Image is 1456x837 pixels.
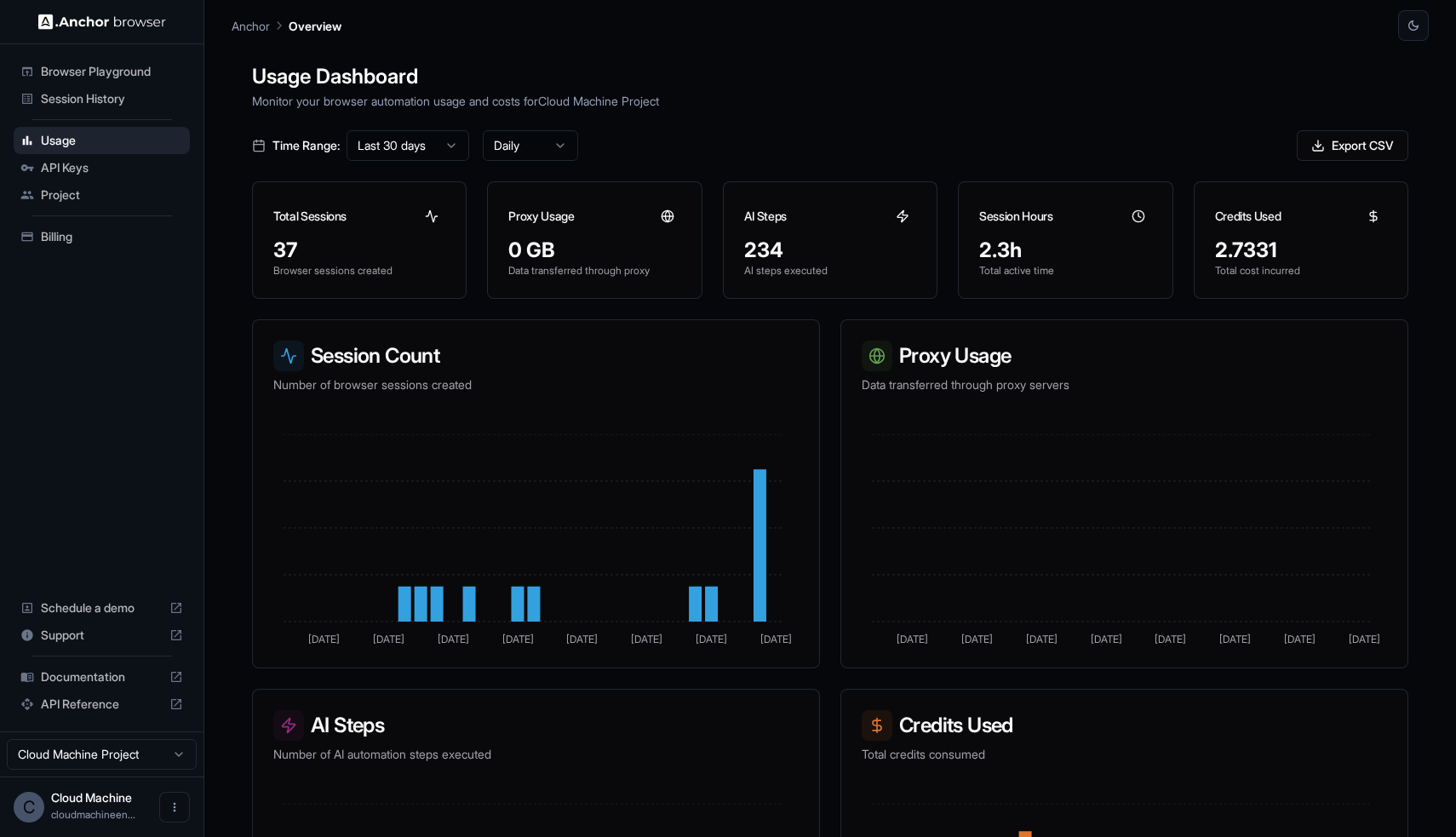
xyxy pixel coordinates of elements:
[1215,237,1387,264] div: 2.7331
[273,208,347,225] h3: Total Sessions
[41,627,163,644] span: Support
[273,341,799,371] h3: Session Count
[41,668,163,685] span: Documentation
[38,14,166,30] img: Anchor Logo
[1091,633,1122,645] tspan: [DATE]
[51,808,135,821] span: cloudmachineengine@gmail.com
[979,264,1151,278] p: Total active time
[760,633,792,645] tspan: [DATE]
[696,633,727,645] tspan: [DATE]
[273,264,445,278] p: Browser sessions created
[14,792,44,823] div: C
[897,633,928,645] tspan: [DATE]
[14,594,190,622] div: Schedule a demo
[14,663,190,691] div: Documentation
[41,186,183,204] span: Project
[232,17,270,35] p: Anchor
[744,208,787,225] h3: AI Steps
[252,61,1408,92] h1: Usage Dashboard
[14,691,190,718] div: API Reference
[273,237,445,264] div: 37
[41,228,183,245] span: Billing
[14,58,190,85] div: Browser Playground
[14,181,190,209] div: Project
[273,710,799,741] h3: AI Steps
[961,633,993,645] tspan: [DATE]
[1284,633,1316,645] tspan: [DATE]
[14,127,190,154] div: Usage
[14,85,190,112] div: Session History
[41,159,183,176] span: API Keys
[273,376,799,393] p: Number of browser sessions created
[14,223,190,250] div: Billing
[1215,264,1387,278] p: Total cost incurred
[1155,633,1186,645] tspan: [DATE]
[41,696,163,713] span: API Reference
[438,633,469,645] tspan: [DATE]
[308,633,340,645] tspan: [DATE]
[502,633,534,645] tspan: [DATE]
[1026,633,1058,645] tspan: [DATE]
[979,237,1151,264] div: 2.3h
[744,264,916,278] p: AI steps executed
[862,341,1387,371] h3: Proxy Usage
[41,599,163,616] span: Schedule a demo
[41,63,183,80] span: Browser Playground
[508,208,574,225] h3: Proxy Usage
[1297,130,1408,161] button: Export CSV
[508,237,680,264] div: 0 GB
[744,237,916,264] div: 234
[1219,633,1251,645] tspan: [DATE]
[1349,633,1380,645] tspan: [DATE]
[289,17,341,35] p: Overview
[373,633,404,645] tspan: [DATE]
[159,792,190,823] button: Open menu
[508,264,680,278] p: Data transferred through proxy
[14,622,190,649] div: Support
[41,132,183,149] span: Usage
[252,92,1408,110] p: Monitor your browser automation usage and costs for Cloud Machine Project
[272,137,340,154] span: Time Range:
[41,90,183,107] span: Session History
[14,154,190,181] div: API Keys
[631,633,662,645] tspan: [DATE]
[566,633,598,645] tspan: [DATE]
[979,208,1052,225] h3: Session Hours
[232,16,341,35] nav: breadcrumb
[862,710,1387,741] h3: Credits Used
[1215,208,1281,225] h3: Credits Used
[862,376,1387,393] p: Data transferred through proxy servers
[273,746,799,763] p: Number of AI automation steps executed
[862,746,1387,763] p: Total credits consumed
[51,790,132,805] span: Cloud Machine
